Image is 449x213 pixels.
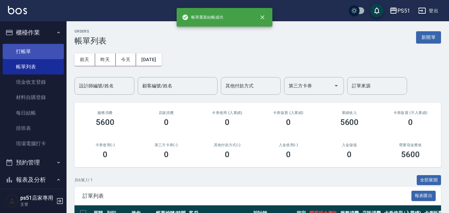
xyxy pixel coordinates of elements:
[401,150,420,159] h3: 5600
[164,118,169,127] h3: 0
[3,74,64,90] a: 現金收支登錄
[5,194,19,208] img: Person
[144,143,189,147] h2: 第三方卡券(-)
[411,191,436,201] button: 報表匯出
[331,80,342,91] button: Open
[136,53,161,66] button: [DATE]
[96,118,114,127] h3: 5600
[388,111,433,115] h2: 卡券販賣 (不入業績)
[164,150,169,159] h3: 0
[286,150,291,159] h3: 0
[75,177,93,183] p: 共 6 筆, 1 / 1
[82,143,128,147] h2: 卡券使用(-)
[397,7,410,15] div: PS51
[103,150,107,159] h3: 0
[75,36,106,46] h3: 帳單列表
[3,105,64,121] a: 每日結帳
[266,111,311,115] h2: 卡券販賣 (入業績)
[225,118,229,127] h3: 0
[205,111,250,115] h2: 卡券使用 (入業績)
[411,192,436,199] a: 報表匯出
[415,5,441,17] button: 登出
[182,14,223,21] span: 帳單重新結帳成功
[266,143,311,147] h2: 入金使用(-)
[3,24,64,41] button: 櫃檯作業
[82,193,411,199] span: 訂單列表
[408,118,413,127] h3: 0
[3,121,64,136] a: 排班表
[3,136,64,151] a: 現場電腦打卡
[370,4,383,17] button: save
[82,111,128,115] h3: 服務消費
[20,201,54,207] p: 主管
[416,34,441,40] a: 新開單
[387,4,413,18] button: PS51
[388,143,433,147] h2: 營業現金應收
[327,111,372,115] h2: 業績收入
[327,143,372,147] h2: 入金儲值
[75,29,106,34] h2: ORDERS
[116,53,136,66] button: 今天
[95,53,116,66] button: 昨天
[347,150,352,159] h3: 0
[205,143,250,147] h2: 其他付款方式(-)
[255,10,270,25] button: close
[416,31,441,44] button: 新開單
[144,111,189,115] h2: 店販消費
[3,171,64,188] button: 報表及分析
[3,44,64,59] a: 打帳單
[225,150,229,159] h3: 0
[340,118,359,127] h3: 5600
[417,175,441,185] button: 全部展開
[3,154,64,171] button: 預約管理
[8,6,27,14] img: Logo
[20,195,54,201] h5: ps51店家專用
[3,59,64,74] a: 帳單列表
[286,118,291,127] h3: 0
[75,53,95,66] button: 前天
[3,90,64,105] a: 材料自購登錄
